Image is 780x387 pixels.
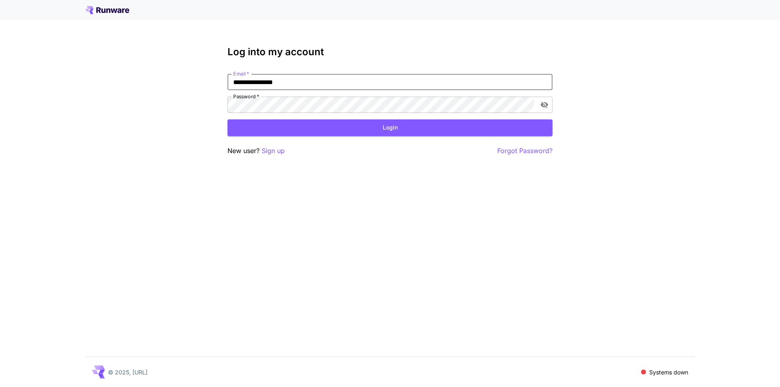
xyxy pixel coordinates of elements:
button: Sign up [262,146,285,156]
label: Email [233,70,249,77]
button: Forgot Password? [497,146,552,156]
p: Systems down [649,368,688,376]
h3: Log into my account [227,46,552,58]
button: toggle password visibility [537,97,552,112]
label: Password [233,93,259,100]
button: Login [227,119,552,136]
p: © 2025, [URL] [108,368,147,376]
p: New user? [227,146,285,156]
